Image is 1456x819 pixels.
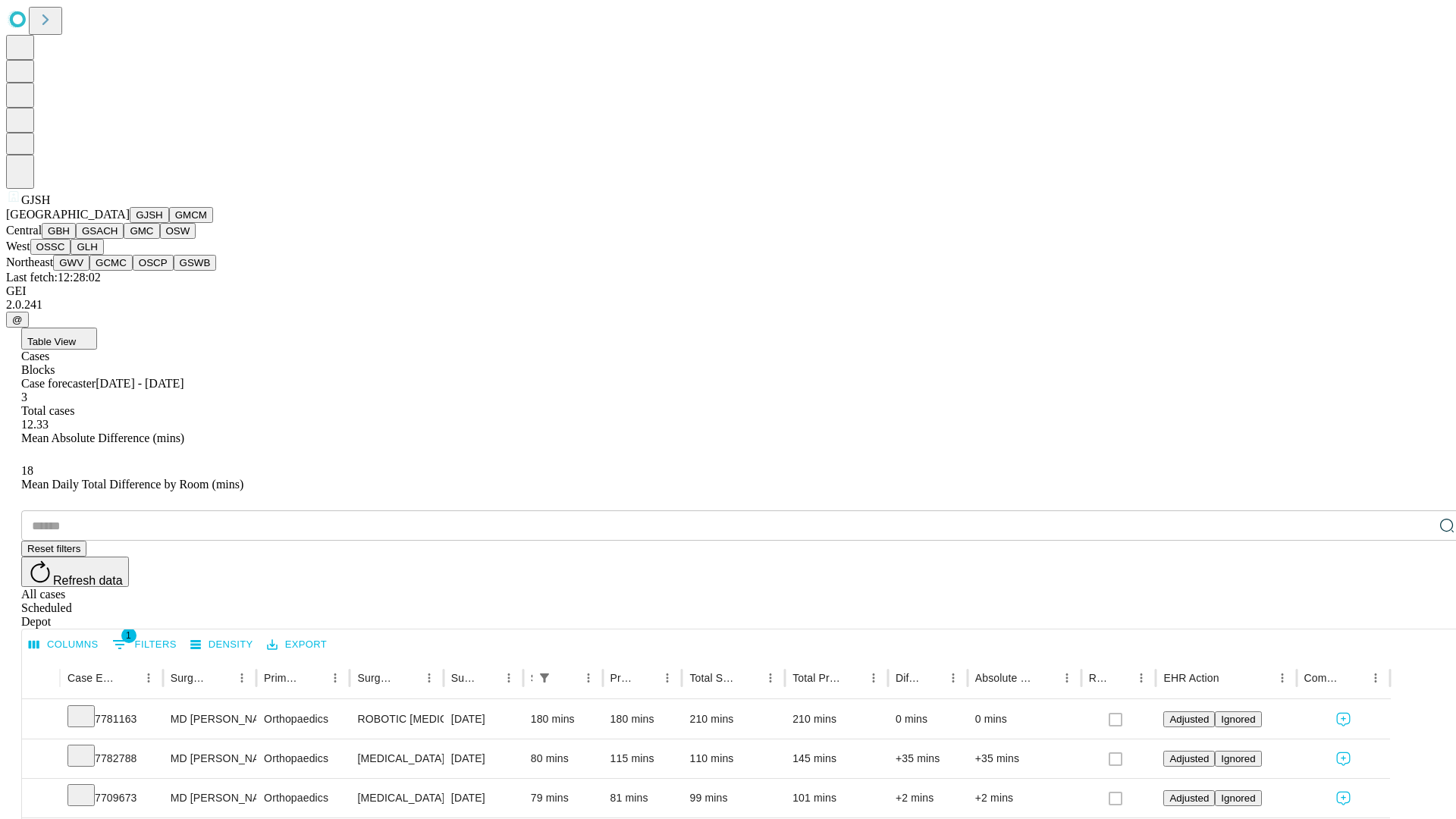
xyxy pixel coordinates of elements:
[357,700,435,739] div: ROBOTIC [MEDICAL_DATA] KNEE TOTAL
[419,667,440,689] button: Menu
[534,667,555,689] div: 1 active filter
[1304,672,1342,684] div: Comments
[534,667,555,689] button: Show filters
[264,779,342,817] div: Orthopaedics
[21,404,74,417] span: Total cases
[531,672,532,684] div: Scheduled In Room Duration
[498,667,519,689] button: Menu
[30,707,52,733] button: Expand
[169,207,213,223] button: GMCM
[1221,792,1255,804] span: Ignored
[6,240,30,253] span: West
[896,700,960,739] div: 0 mins
[557,667,578,689] button: Sort
[1163,672,1219,684] div: EHR Action
[451,779,516,817] div: [DATE]
[689,739,777,778] div: 110 mins
[21,541,86,557] button: Reset filters
[357,672,395,684] div: Surgery Name
[76,223,124,239] button: GSACH
[1215,790,1261,806] button: Ignored
[1169,714,1209,725] span: Adjusted
[610,739,675,778] div: 115 mins
[975,700,1074,739] div: 0 mins
[303,667,325,689] button: Sort
[27,543,80,554] span: Reset filters
[842,667,863,689] button: Sort
[1163,790,1215,806] button: Adjusted
[975,739,1074,778] div: +35 mins
[124,223,159,239] button: GMC
[42,223,76,239] button: GBH
[975,779,1074,817] div: +2 mins
[133,255,174,271] button: OSCP
[357,739,435,778] div: [MEDICAL_DATA] [MEDICAL_DATA]
[635,667,657,689] button: Sort
[610,700,675,739] div: 180 mins
[171,700,249,739] div: MD [PERSON_NAME] [PERSON_NAME] Md
[610,672,635,684] div: Predicted In Room Duration
[67,700,155,739] div: 7781163
[21,377,96,390] span: Case forecaster
[67,672,115,684] div: Case Epic Id
[689,700,777,739] div: 210 mins
[174,255,217,271] button: GSWB
[451,739,516,778] div: [DATE]
[21,328,97,350] button: Table View
[975,672,1034,684] div: Absolute Difference
[89,255,133,271] button: GCMC
[1109,667,1131,689] button: Sort
[187,633,257,657] button: Density
[1169,792,1209,804] span: Adjusted
[6,312,29,328] button: @
[21,478,243,491] span: Mean Daily Total Difference by Room (mins)
[1272,667,1293,689] button: Menu
[6,298,1450,312] div: 2.0.241
[30,786,52,812] button: Expand
[943,667,964,689] button: Menu
[1163,711,1215,727] button: Adjusted
[121,628,136,643] span: 1
[231,667,253,689] button: Menu
[477,667,498,689] button: Sort
[117,667,138,689] button: Sort
[357,779,435,817] div: [MEDICAL_DATA] WITH [MEDICAL_DATA] REPAIR
[1169,753,1209,764] span: Adjusted
[689,779,777,817] div: 99 mins
[210,667,231,689] button: Sort
[896,672,920,684] div: Difference
[578,667,599,689] button: Menu
[21,391,27,403] span: 3
[657,667,678,689] button: Menu
[451,672,475,684] div: Surgery Date
[27,336,76,347] span: Table View
[160,223,196,239] button: OSW
[1344,667,1365,689] button: Sort
[30,239,71,255] button: OSSC
[171,779,249,817] div: MD [PERSON_NAME] [PERSON_NAME] Md
[264,700,342,739] div: Orthopaedics
[21,193,50,206] span: GJSH
[264,739,342,778] div: Orthopaedics
[67,739,155,778] div: 7782788
[792,739,880,778] div: 145 mins
[610,779,675,817] div: 81 mins
[896,779,960,817] div: +2 mins
[531,739,595,778] div: 80 mins
[1163,751,1215,767] button: Adjusted
[6,271,101,284] span: Last fetch: 12:28:02
[1215,751,1261,767] button: Ignored
[792,779,880,817] div: 101 mins
[171,739,249,778] div: MD [PERSON_NAME] [PERSON_NAME] Md
[21,418,49,431] span: 12.33
[108,632,180,657] button: Show filters
[21,557,129,587] button: Refresh data
[130,207,169,223] button: GJSH
[1215,711,1261,727] button: Ignored
[792,672,840,684] div: Total Predicted Duration
[325,667,346,689] button: Menu
[1089,672,1109,684] div: Resolved in EHR
[1221,667,1242,689] button: Sort
[792,700,880,739] div: 210 mins
[760,667,781,689] button: Menu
